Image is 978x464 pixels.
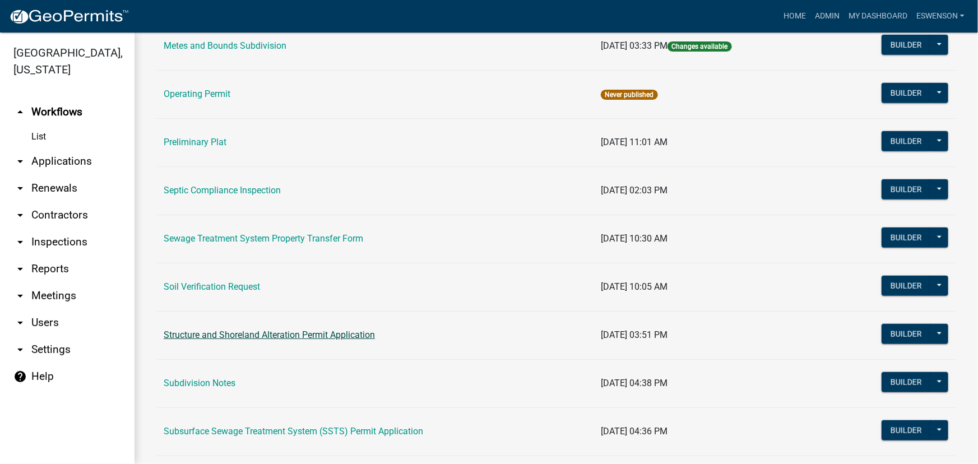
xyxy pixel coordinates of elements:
i: arrow_drop_down [13,262,27,276]
span: [DATE] 02:03 PM [601,185,668,196]
a: Septic Compliance Inspection [164,185,281,196]
button: Builder [882,276,931,296]
a: Structure and Shoreland Alteration Permit Application [164,330,375,340]
a: Preliminary Plat [164,137,226,147]
span: [DATE] 03:51 PM [601,330,668,340]
span: [DATE] 10:30 AM [601,233,668,244]
button: Builder [882,83,931,103]
a: Admin [810,6,844,27]
span: [DATE] 10:05 AM [601,281,668,292]
i: arrow_drop_down [13,208,27,222]
a: Subdivision Notes [164,378,235,388]
a: Home [779,6,810,27]
button: Builder [882,324,931,344]
i: arrow_drop_down [13,289,27,303]
a: Soil Verification Request [164,281,260,292]
a: My Dashboard [844,6,912,27]
a: Sewage Treatment System Property Transfer Form [164,233,363,244]
i: arrow_drop_down [13,343,27,356]
i: arrow_drop_down [13,235,27,249]
a: Operating Permit [164,89,230,99]
button: Builder [882,35,931,55]
span: Changes available [668,41,731,52]
i: arrow_drop_down [13,182,27,195]
button: Builder [882,420,931,440]
a: Subsurface Sewage Treatment System (SSTS) Permit Application [164,426,423,437]
i: help [13,370,27,383]
span: [DATE] 04:38 PM [601,378,668,388]
i: arrow_drop_up [13,105,27,119]
a: eswenson [912,6,969,27]
button: Builder [882,372,931,392]
button: Builder [882,131,931,151]
button: Builder [882,228,931,248]
a: Metes and Bounds Subdivision [164,40,286,51]
span: Never published [601,90,657,100]
span: [DATE] 04:36 PM [601,426,668,437]
span: [DATE] 03:33 PM [601,40,668,51]
span: [DATE] 11:01 AM [601,137,668,147]
i: arrow_drop_down [13,316,27,330]
i: arrow_drop_down [13,155,27,168]
button: Builder [882,179,931,199]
